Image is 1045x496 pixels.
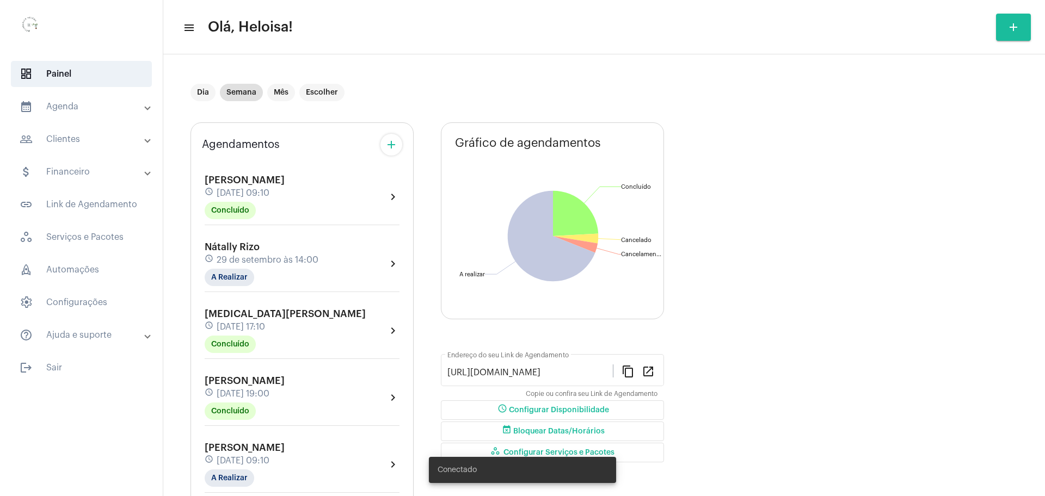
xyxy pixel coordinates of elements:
mat-icon: schedule [205,388,214,400]
span: 29 de setembro às 14:00 [217,255,318,265]
img: 0d939d3e-dcd2-0964-4adc-7f8e0d1a206f.png [9,5,52,49]
button: Configurar Disponibilidade [441,400,664,420]
button: Configurar Serviços e Pacotes [441,443,664,462]
span: sidenav icon [20,67,33,80]
span: Olá, Heloisa! [208,18,293,36]
mat-icon: schedule [205,455,214,467]
mat-chip: Dia [190,84,216,101]
mat-chip: Escolher [299,84,345,101]
mat-icon: add [385,138,398,151]
mat-icon: schedule [205,321,214,333]
mat-icon: sidenav icon [20,198,33,211]
mat-panel-title: Clientes [20,133,145,146]
mat-hint: Copie ou confira seu Link de Agendamento [526,390,657,398]
span: sidenav icon [20,296,33,309]
span: [DATE] 19:00 [217,389,269,399]
span: sidenav icon [20,231,33,244]
span: Serviços e Pacotes [11,224,152,250]
text: Concluído [621,184,651,190]
mat-icon: add [1007,21,1020,34]
span: [PERSON_NAME] [205,175,285,185]
mat-icon: open_in_new [642,364,655,377]
span: [DATE] 09:10 [217,188,269,198]
mat-expansion-panel-header: sidenav iconAjuda e suporte [7,322,163,348]
span: Agendamentos [202,139,280,151]
mat-expansion-panel-header: sidenav iconAgenda [7,94,163,120]
mat-chip: A Realizar [205,269,254,286]
mat-icon: schedule [205,187,214,199]
mat-expansion-panel-header: sidenav iconFinanceiro [7,159,163,185]
text: Cancelamen... [621,251,661,257]
mat-icon: sidenav icon [20,133,33,146]
span: Link de Agendamento [11,191,152,218]
mat-icon: sidenav icon [20,328,33,342]
button: Bloquear Datas/Horários [441,421,664,441]
mat-panel-title: Agenda [20,100,145,113]
mat-icon: sidenav icon [20,361,33,374]
span: [DATE] 17:10 [217,322,265,332]
span: Conectado [438,464,477,475]
mat-icon: chevron_right [386,458,399,471]
mat-icon: content_copy [622,364,635,377]
mat-chip: A Realizar [205,469,254,487]
text: Cancelado [621,237,651,243]
span: [PERSON_NAME] [205,443,285,452]
mat-icon: sidenav icon [183,21,194,34]
span: Configurar Disponibilidade [496,406,609,414]
span: [DATE] 09:10 [217,456,269,466]
mat-chip: Concluído [205,402,256,420]
span: Sair [11,355,152,381]
mat-chip: Semana [220,84,263,101]
mat-icon: chevron_right [386,391,399,404]
mat-icon: chevron_right [386,257,399,270]
span: Automações [11,257,152,283]
span: Bloquear Datas/Horários [500,427,605,435]
span: Configurações [11,289,152,315]
span: sidenav icon [20,263,33,276]
mat-icon: schedule [205,254,214,266]
mat-icon: sidenav icon [20,100,33,113]
mat-icon: chevron_right [386,190,399,203]
mat-icon: sidenav icon [20,165,33,178]
mat-panel-title: Ajuda e suporte [20,328,145,342]
mat-icon: chevron_right [386,324,399,337]
mat-icon: schedule [496,404,509,417]
span: [PERSON_NAME] [205,376,285,386]
span: Gráfico de agendamentos [455,137,601,150]
input: Link [447,368,613,377]
span: Painel [11,61,152,87]
mat-panel-title: Financeiro [20,165,145,178]
span: Nátally Rizo [205,242,260,252]
text: A realizar [459,271,485,277]
mat-icon: event_busy [500,425,513,438]
mat-chip: Concluído [205,336,256,353]
span: [MEDICAL_DATA][PERSON_NAME] [205,309,366,319]
mat-expansion-panel-header: sidenav iconClientes [7,126,163,152]
mat-chip: Mês [267,84,295,101]
mat-chip: Concluído [205,202,256,219]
